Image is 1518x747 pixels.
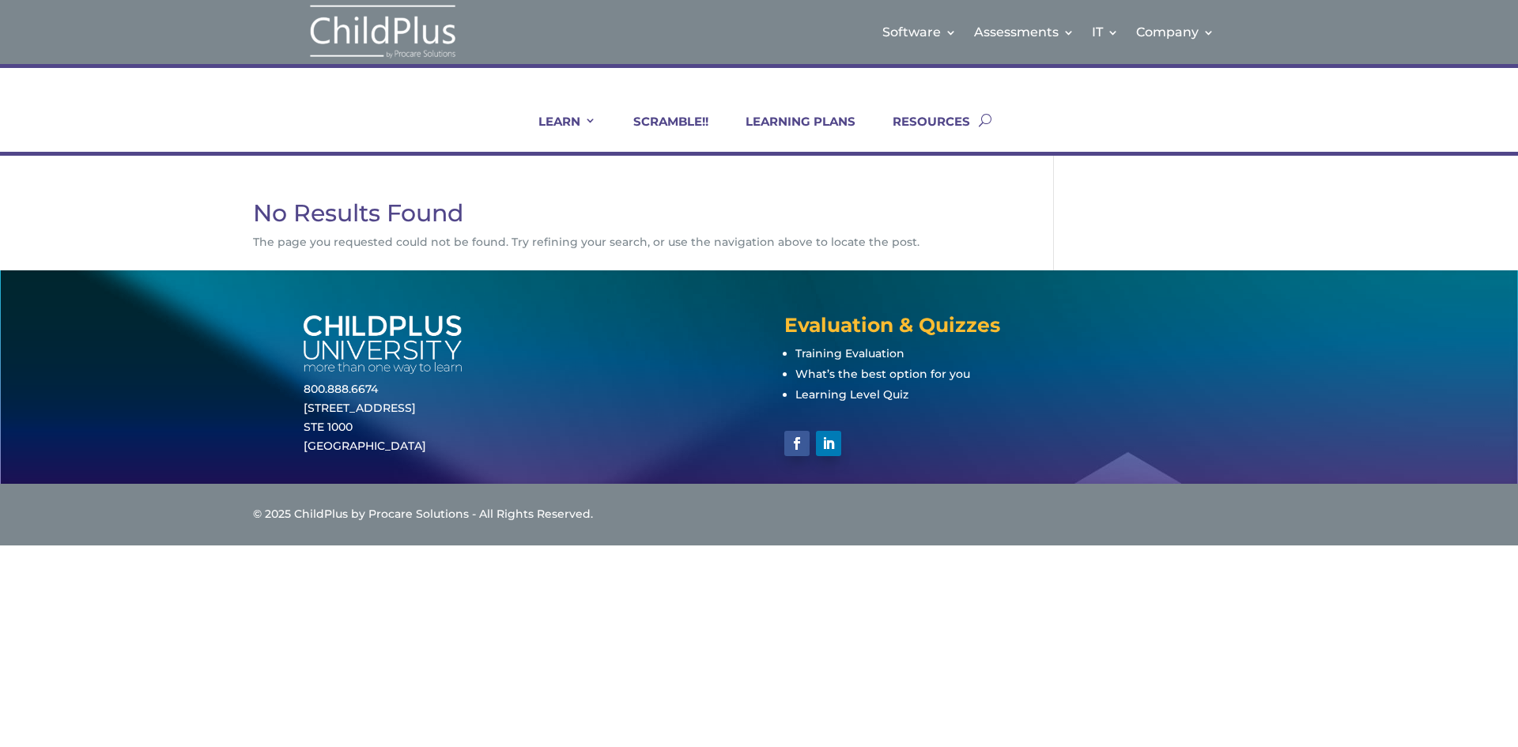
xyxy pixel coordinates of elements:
a: What’s the best option for you [795,367,970,381]
h4: Evaluation & Quizzes [784,315,1214,343]
a: Follow on LinkedIn [816,431,841,456]
a: [STREET_ADDRESS]STE 1000[GEOGRAPHIC_DATA] [304,401,426,453]
a: Training Evaluation [795,346,904,360]
img: white-cpu-wordmark [304,315,462,375]
a: SCRAMBLE!! [614,114,708,152]
a: 800.888.6674 [304,382,378,396]
a: Learning Level Quiz [795,387,908,402]
div: © 2025 ChildPlus by Procare Solutions - All Rights Reserved. [253,505,1265,524]
a: RESOURCES [873,114,970,152]
h1: No Results Found [253,202,998,233]
p: The page you requested could not be found. Try refining your search, or use the navigation above ... [253,233,998,252]
a: LEARNING PLANS [726,114,855,152]
a: LEARN [519,114,596,152]
a: Follow on Facebook [784,431,810,456]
